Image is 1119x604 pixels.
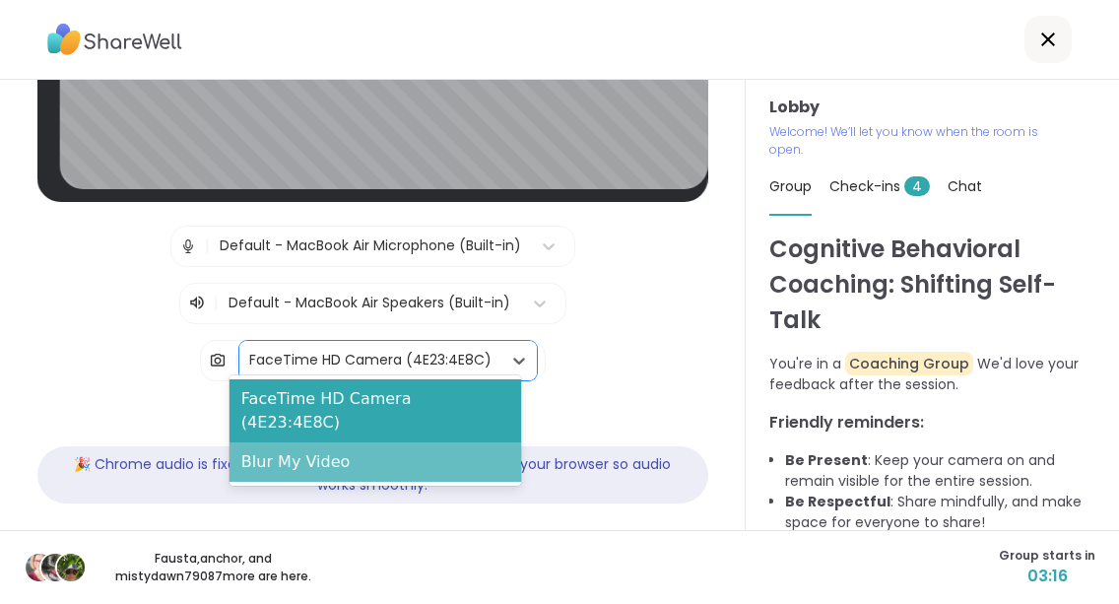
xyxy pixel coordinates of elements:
img: mistydawn79087 [57,554,85,581]
li: : Keep your camera on and remain visible for the entire session. [785,450,1095,492]
img: ShareWell Logo [47,17,182,62]
img: Camera [209,341,227,380]
b: Be Respectful [785,492,890,511]
span: | [214,292,219,315]
img: Microphone [179,227,197,266]
h3: Friendly reminders: [769,411,1095,435]
span: Group [769,176,812,196]
span: Chat [948,176,982,196]
span: 4 [904,176,930,196]
span: | [234,341,239,380]
span: | [205,227,210,266]
b: Be Present [785,450,868,470]
p: Welcome! We’ll let you know when the room is open. [769,123,1053,159]
span: 03:16 [999,565,1095,588]
div: Default - MacBook Air Microphone (Built-in) [220,235,521,256]
img: anchor [41,554,69,581]
h3: Lobby [769,96,1095,119]
span: Check-ins [829,176,930,196]
div: FaceTime HD Camera (4E23:4E8C) [249,350,492,370]
span: Group starts in [999,547,1095,565]
span: Coaching Group [845,352,973,375]
p: Fausta , anchor , and mistydawn79087 more are here. [102,550,323,585]
div: 🎉 Chrome audio is fixed! If this is your first group, please restart your browser so audio works ... [37,446,708,503]
img: Fausta [26,554,53,581]
h1: Cognitive Behavioral Coaching: Shifting Self-Talk [769,232,1095,338]
p: You're in a We'd love your feedback after the session. [769,354,1095,395]
div: Blur My Video [230,442,521,482]
div: FaceTime HD Camera (4E23:4E8C) [230,379,521,442]
li: : Share mindfully, and make space for everyone to share! [785,492,1095,533]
